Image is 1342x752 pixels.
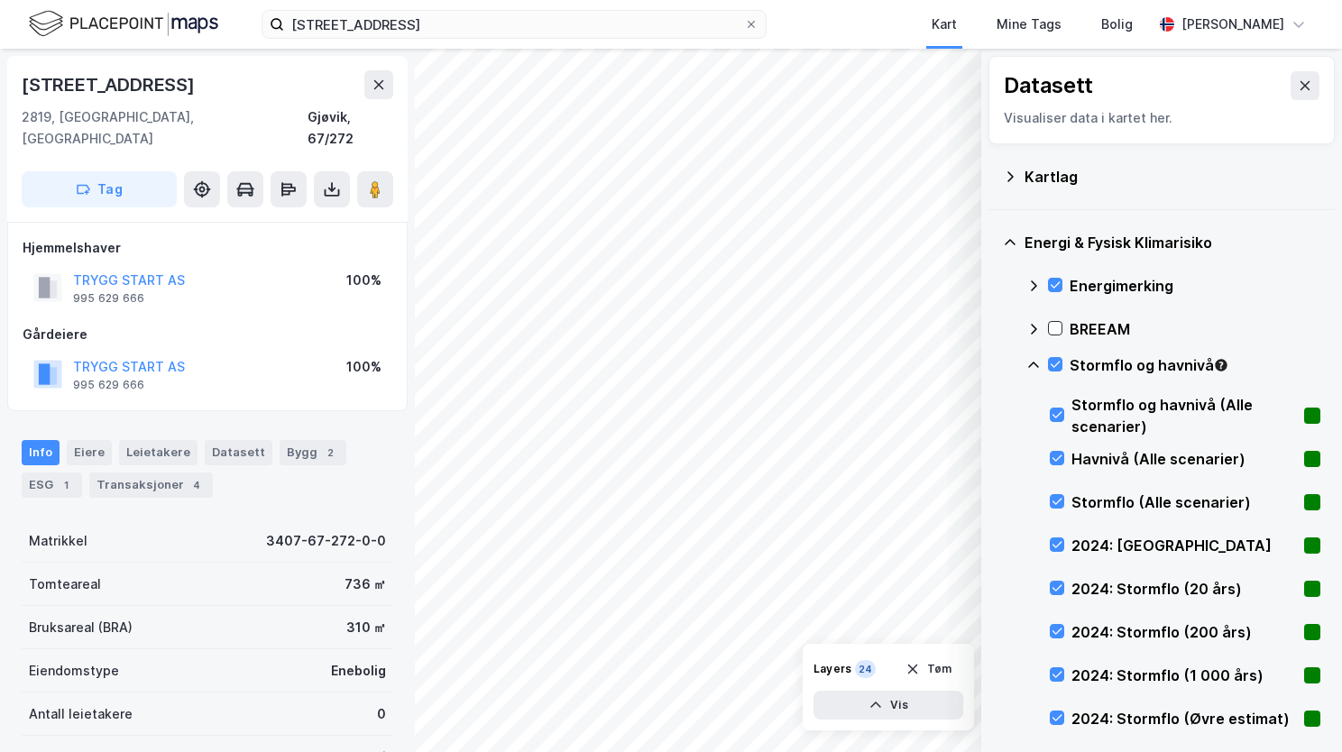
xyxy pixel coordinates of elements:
div: Mine Tags [997,14,1062,35]
div: 1 [57,476,75,494]
div: 995 629 666 [73,378,144,392]
div: 2024: [GEOGRAPHIC_DATA] [1071,535,1297,556]
input: Søk på adresse, matrikkel, gårdeiere, leietakere eller personer [284,11,744,38]
div: Stormflo (Alle scenarier) [1071,491,1297,513]
div: 2 [321,444,339,462]
div: 0 [377,703,386,725]
div: BREEAM [1070,318,1320,340]
div: Gjøvik, 67/272 [308,106,393,150]
div: 2819, [GEOGRAPHIC_DATA], [GEOGRAPHIC_DATA] [22,106,308,150]
div: Antall leietakere [29,703,133,725]
div: 310 ㎡ [346,617,386,638]
div: Datasett [205,440,272,465]
div: Datasett [1004,71,1093,100]
div: Stormflo og havnivå [1070,354,1320,376]
div: Visualiser data i kartet her. [1004,107,1319,129]
div: 2024: Stormflo (Øvre estimat) [1071,708,1297,729]
div: Tomteareal [29,573,101,595]
iframe: Chat Widget [1252,665,1342,752]
button: Vis [813,691,963,720]
div: Eiendomstype [29,660,119,682]
div: Layers [813,662,851,676]
div: [STREET_ADDRESS] [22,70,198,99]
div: Info [22,440,60,465]
div: Havnivå (Alle scenarier) [1071,448,1297,470]
div: 2024: Stormflo (200 års) [1071,621,1297,643]
div: Kart [932,14,957,35]
div: ESG [22,472,82,498]
div: 100% [346,356,381,378]
div: Transaksjoner [89,472,213,498]
div: 2024: Stormflo (1 000 års) [1071,665,1297,686]
div: Bygg [280,440,346,465]
div: Bruksareal (BRA) [29,617,133,638]
div: Matrikkel [29,530,87,552]
div: Gårdeiere [23,324,392,345]
div: 24 [855,660,876,678]
div: 4 [188,476,206,494]
div: Stormflo og havnivå (Alle scenarier) [1071,394,1297,437]
div: Kartlag [1025,166,1320,188]
div: Bolig [1101,14,1133,35]
button: Tag [22,171,177,207]
div: Hjemmelshaver [23,237,392,259]
div: 2024: Stormflo (20 års) [1071,578,1297,600]
div: Enebolig [331,660,386,682]
button: Tøm [894,655,963,683]
div: Energimerking [1070,275,1320,297]
img: logo.f888ab2527a4732fd821a326f86c7f29.svg [29,8,218,40]
div: Tooltip anchor [1213,357,1229,373]
div: 736 ㎡ [345,573,386,595]
div: Energi & Fysisk Klimarisiko [1025,232,1320,253]
div: Leietakere [119,440,198,465]
div: 100% [346,270,381,291]
div: 995 629 666 [73,291,144,306]
div: Eiere [67,440,112,465]
div: [PERSON_NAME] [1181,14,1284,35]
div: 3407-67-272-0-0 [266,530,386,552]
